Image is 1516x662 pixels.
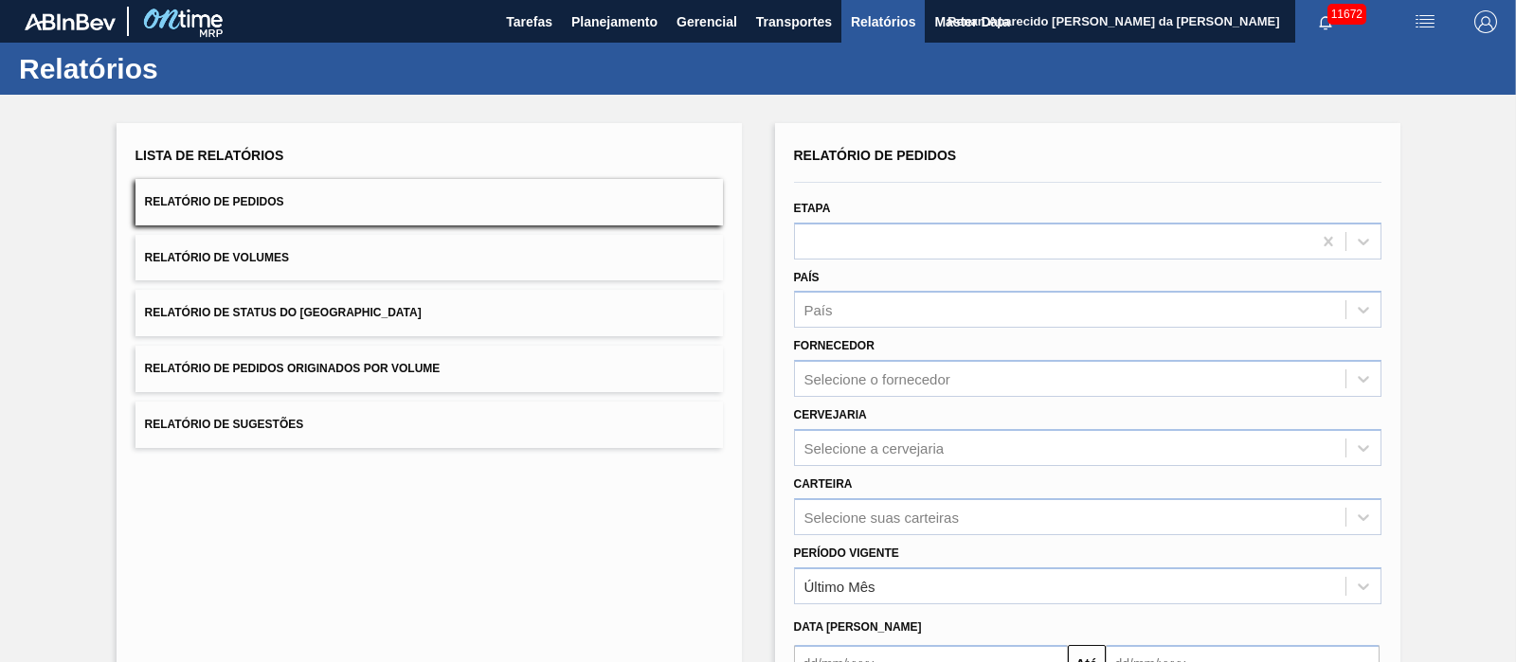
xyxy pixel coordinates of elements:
h1: Relatórios [19,58,355,80]
span: Relatórios [851,10,915,33]
span: Tarefas [506,10,552,33]
label: Fornecedor [794,339,875,352]
span: Gerencial [677,10,737,33]
button: Relatório de Status do [GEOGRAPHIC_DATA] [135,290,723,336]
div: Selecione suas carteiras [804,509,959,525]
span: Relatório de Status do [GEOGRAPHIC_DATA] [145,306,422,319]
span: Master Data [934,10,1009,33]
div: Selecione o fornecedor [804,371,950,387]
div: País [804,302,833,318]
span: Relatório de Sugestões [145,418,304,431]
img: Logout [1474,10,1497,33]
span: Relatório de Volumes [145,251,289,264]
label: Cervejaria [794,408,867,421]
label: Período Vigente [794,546,899,560]
button: Relatório de Pedidos [135,179,723,225]
span: Relatório de Pedidos [794,148,957,163]
span: Relatório de Pedidos [145,195,284,208]
span: 11672 [1327,4,1366,25]
span: Data [PERSON_NAME] [794,620,922,634]
img: TNhmsLtSVTkK8tSr43FrP2fwEKptu5GPRR3wAAAABJRU5ErkJggg== [25,13,116,30]
span: Lista de Relatórios [135,148,284,163]
span: Planejamento [571,10,658,33]
button: Relatório de Pedidos Originados por Volume [135,346,723,392]
button: Notificações [1295,9,1356,35]
span: Relatório de Pedidos Originados por Volume [145,362,441,375]
img: userActions [1414,10,1436,33]
div: Selecione a cervejaria [804,439,945,456]
label: Etapa [794,202,831,215]
span: Transportes [756,10,832,33]
label: Carteira [794,477,853,491]
div: Último Mês [804,578,875,594]
button: Relatório de Sugestões [135,402,723,448]
label: País [794,271,820,284]
button: Relatório de Volumes [135,235,723,281]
